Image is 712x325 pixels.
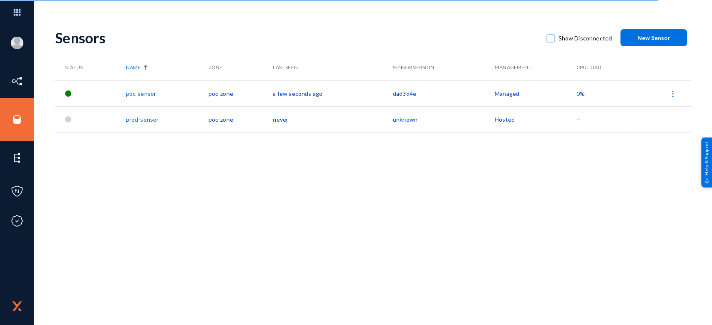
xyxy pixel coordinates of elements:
th: Zone [209,55,273,80]
td: -- [576,106,631,132]
td: Hosted [495,106,576,132]
span: Show Disconnected [558,32,612,45]
td: unknown [393,106,495,132]
td: poc-zone [209,106,273,132]
span: 0% [576,90,585,97]
img: icon-sources.svg [11,113,23,126]
td: dad3d4e [393,80,495,106]
img: icon-more.svg [669,90,677,98]
td: poc-zone [209,80,273,106]
span: Name [126,64,141,71]
th: Status [55,55,126,80]
th: Management [495,55,576,80]
img: icon-compliance.svg [11,215,23,227]
img: icon-inventory.svg [11,75,23,87]
img: app launcher [5,3,30,21]
th: CPU Load [576,55,631,80]
div: Name [126,64,204,71]
a: prod-sensor [126,116,159,123]
img: help_support.svg [704,178,709,183]
th: Sensor Version [393,55,495,80]
img: blank-profile-picture.png [11,37,23,49]
div: Sensors [55,29,538,46]
div: Help & Support [701,137,712,187]
th: Last Seen [273,55,393,80]
img: icon-policies.svg [11,185,23,197]
span: New Sensor [637,34,670,41]
td: Managed [495,80,576,106]
img: icon-elements.svg [11,152,23,164]
a: poc-sensor [126,90,156,97]
td: a few seconds ago [273,80,393,106]
button: New Sensor [620,29,687,46]
td: never [273,106,393,132]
